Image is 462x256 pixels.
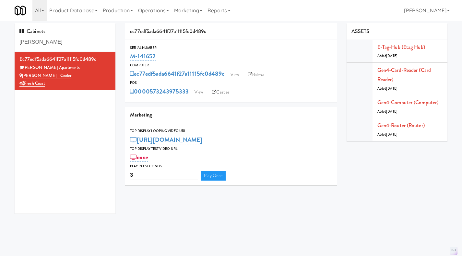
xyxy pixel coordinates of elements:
div: ec77edf5ada6641f27a11115fc0d489c [125,23,337,40]
a: Play Once [201,171,226,181]
span: Marketing [130,111,152,118]
div: ec77edf5ada6641f27a11115fc0d489c [19,54,111,64]
li: ec77edf5ada6641f27a11115fc0d489c[PERSON_NAME] Apartments [PERSON_NAME] - CoolerFresh Coast [15,52,115,90]
a: [URL][DOMAIN_NAME] [130,135,202,144]
span: [DATE] [386,109,397,114]
div: Top Display Test Video Url [130,146,332,152]
span: Added [377,132,397,137]
a: Fresh Coast [19,80,45,87]
a: Gen4-computer (Computer) [377,99,438,106]
span: [DATE] [386,86,397,91]
span: Added [377,86,397,91]
a: none [130,153,148,162]
a: [PERSON_NAME] - Cooler [19,72,71,79]
a: ec77edf5ada6641f27a11115fc0d489c [130,69,224,78]
span: [DATE] [386,132,397,137]
a: View [227,70,242,80]
a: Gen4-router (Router) [377,122,425,129]
a: View [191,87,206,97]
span: Added [377,109,397,114]
a: M-141652 [130,52,156,61]
a: Castles [209,87,232,97]
span: [DATE] [386,53,397,58]
div: POS [130,80,332,86]
div: Top Display Looping Video Url [130,128,332,134]
a: E-tag-hub (Etag Hub) [377,43,425,51]
a: 0000573243975333 [130,87,189,96]
span: ASSETS [351,28,370,35]
span: Added [377,53,397,58]
span: Cabinets [19,28,45,35]
a: Balena [245,70,267,80]
input: Search cabinets [19,36,111,48]
div: Play in X seconds [130,163,332,170]
a: Gen4-card-reader (Card Reader) [377,66,431,83]
div: [PERSON_NAME] Apartments [19,64,111,72]
img: Micromart [15,5,26,16]
div: Computer [130,62,332,69]
div: Serial Number [130,45,332,51]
